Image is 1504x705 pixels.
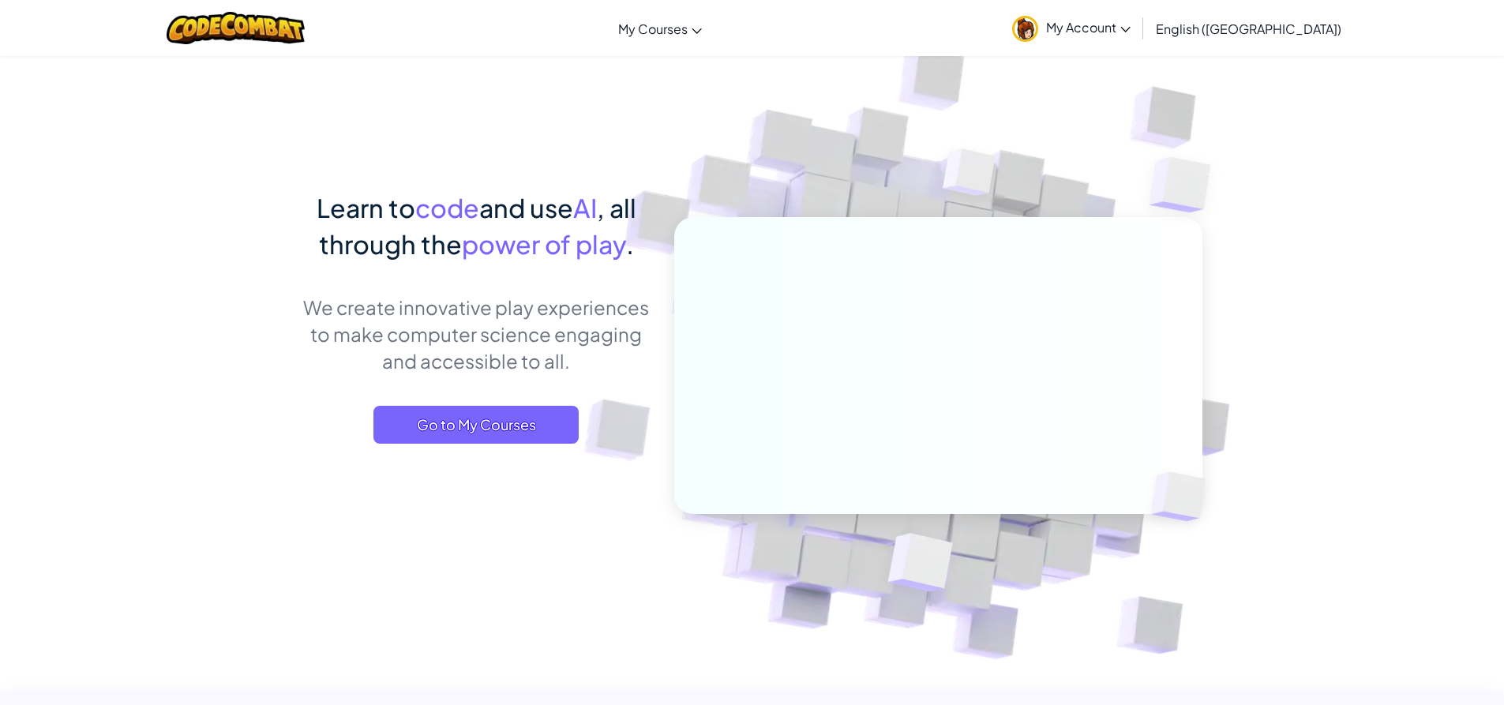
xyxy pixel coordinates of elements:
[610,7,710,50] a: My Courses
[462,228,626,260] span: power of play
[1004,3,1138,53] a: My Account
[373,406,579,444] a: Go to My Courses
[913,118,1026,235] img: Overlap cubes
[1012,16,1038,42] img: avatar
[317,192,415,223] span: Learn to
[626,228,634,260] span: .
[1118,118,1255,252] img: Overlap cubes
[302,294,651,374] p: We create innovative play experiences to make computer science engaging and accessible to all.
[1124,439,1243,554] img: Overlap cubes
[849,500,990,631] img: Overlap cubes
[479,192,573,223] span: and use
[415,192,479,223] span: code
[573,192,597,223] span: AI
[167,12,305,44] img: CodeCombat logo
[618,21,688,37] span: My Courses
[1046,19,1131,36] span: My Account
[1148,7,1349,50] a: English ([GEOGRAPHIC_DATA])
[1156,21,1341,37] span: English ([GEOGRAPHIC_DATA])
